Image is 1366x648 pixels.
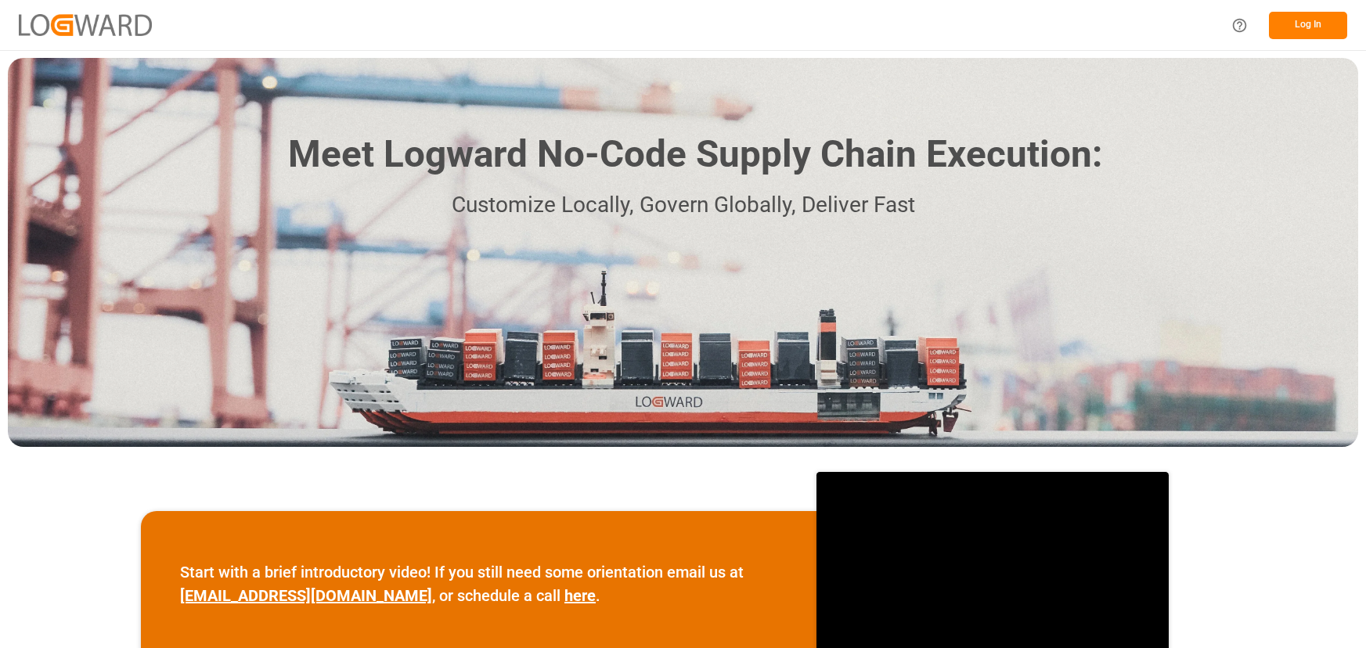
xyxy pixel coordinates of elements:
[564,586,596,605] a: here
[1269,12,1347,39] button: Log In
[19,14,152,35] img: Logward_new_orange.png
[288,127,1102,182] h1: Meet Logward No-Code Supply Chain Execution:
[180,560,777,607] p: Start with a brief introductory video! If you still need some orientation email us at , or schedu...
[180,586,432,605] a: [EMAIL_ADDRESS][DOMAIN_NAME]
[265,188,1102,223] p: Customize Locally, Govern Globally, Deliver Fast
[1222,8,1257,43] button: Help Center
